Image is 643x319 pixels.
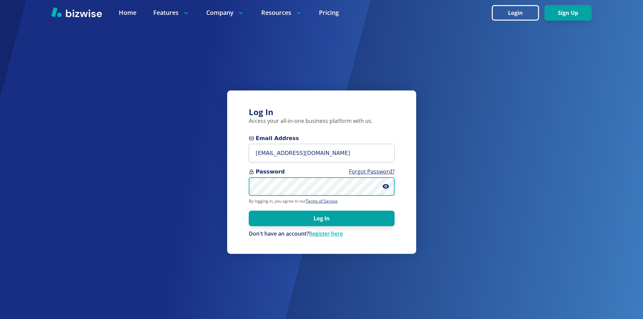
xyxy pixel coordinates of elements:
[119,8,136,17] a: Home
[249,230,395,238] p: Don't have an account?
[153,8,189,17] p: Features
[249,134,395,142] span: Email Address
[249,198,395,204] p: By logging in, you agree to our .
[544,5,592,21] button: Sign Up
[544,10,592,16] a: Sign Up
[249,230,395,238] div: Don't have an account?Register here
[309,230,343,237] a: Register here
[306,198,338,204] a: Terms of Service
[492,10,544,16] a: Login
[319,8,339,17] a: Pricing
[249,144,395,162] input: you@example.com
[261,8,302,17] p: Resources
[349,168,395,175] a: Forgot Password?
[51,7,102,17] img: Bizwise Logo
[249,211,395,226] button: Log In
[492,5,539,21] button: Login
[249,168,395,176] span: Password
[249,107,395,118] h3: Log In
[206,8,244,17] p: Company
[249,117,395,125] p: Access your all-in-one business platform with us.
